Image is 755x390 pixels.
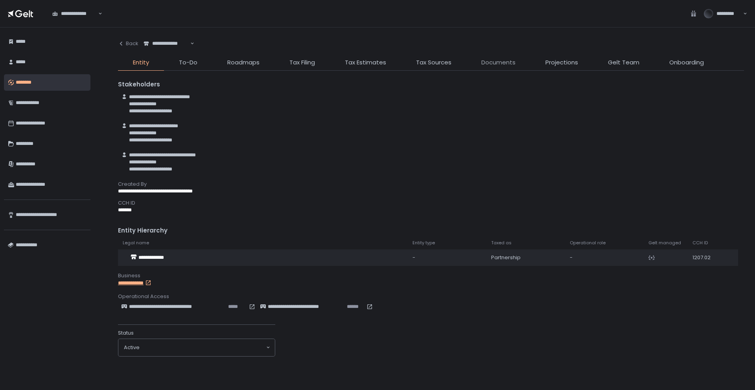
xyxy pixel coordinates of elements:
[545,58,578,67] span: Projections
[118,293,744,300] div: Operational Access
[692,240,708,246] span: CCH ID
[570,240,606,246] span: Operational role
[412,254,482,261] div: -
[481,58,516,67] span: Documents
[118,330,134,337] span: Status
[118,339,275,356] div: Search for option
[345,58,386,67] span: Tax Estimates
[608,58,639,67] span: Gelt Team
[179,58,197,67] span: To-Do
[289,58,315,67] span: Tax Filing
[118,80,744,89] div: Stakeholders
[416,58,451,67] span: Tax Sources
[118,181,744,188] div: Created By
[648,240,681,246] span: Gelt managed
[491,240,512,246] span: Taxed as
[692,254,718,261] div: 1207.02
[47,5,102,22] div: Search for option
[669,58,704,67] span: Onboarding
[123,240,149,246] span: Legal name
[118,35,138,52] button: Back
[570,254,639,261] div: -
[118,40,138,47] div: Back
[124,344,140,351] span: active
[118,272,744,279] div: Business
[491,254,560,261] div: Partnership
[133,58,149,67] span: Entity
[118,226,744,235] div: Entity Hierarchy
[140,344,265,352] input: Search for option
[412,240,435,246] span: Entity type
[227,58,260,67] span: Roadmaps
[118,200,744,207] div: CCH ID
[138,35,194,52] div: Search for option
